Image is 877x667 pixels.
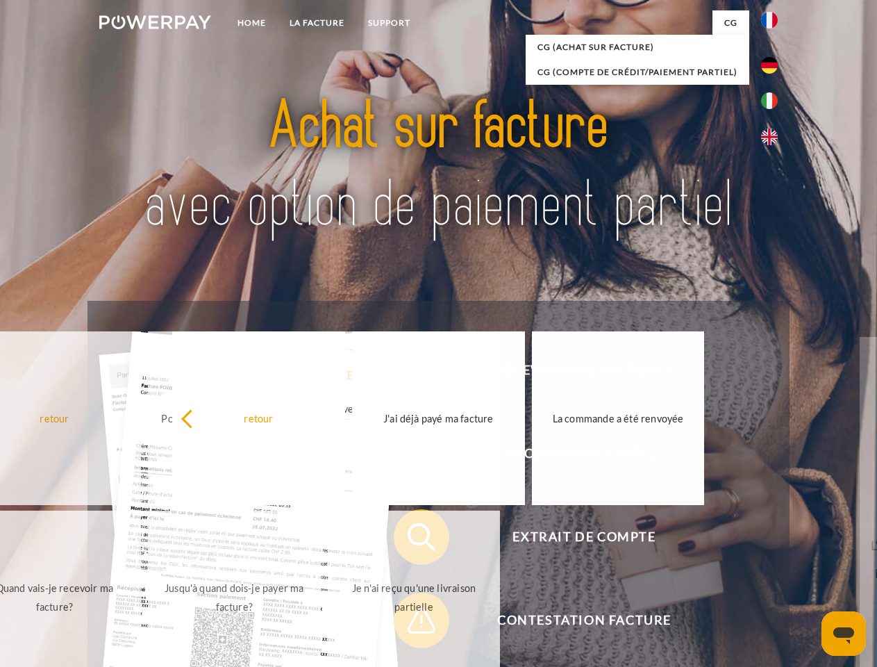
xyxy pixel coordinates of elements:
a: CG (Compte de crédit/paiement partiel) [526,60,749,85]
img: en [761,129,778,145]
div: Je n'ai reçu qu'une livraison partielle [336,579,492,616]
div: retour [181,409,337,427]
img: de [761,57,778,74]
span: Contestation Facture [414,593,754,648]
a: CG [712,10,749,35]
a: LA FACTURE [278,10,356,35]
a: CG (achat sur facture) [526,35,749,60]
a: Home [226,10,278,35]
div: J'ai déjà payé ma facture [360,409,517,427]
img: title-powerpay_fr.svg [133,67,744,266]
img: it [761,92,778,109]
div: La commande a été renvoyée [540,409,696,427]
a: Support [356,10,422,35]
img: logo-powerpay-white.svg [99,15,211,29]
div: Jusqu'à quand dois-je payer ma facture? [156,579,312,616]
img: fr [761,12,778,28]
span: Extrait de compte [414,509,754,565]
iframe: Bouton de lancement de la fenêtre de messagerie [821,611,866,656]
div: Pourquoi ai-je reçu une facture? [156,409,312,427]
button: Extrait de compte [394,509,755,565]
button: Contestation Facture [394,593,755,648]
